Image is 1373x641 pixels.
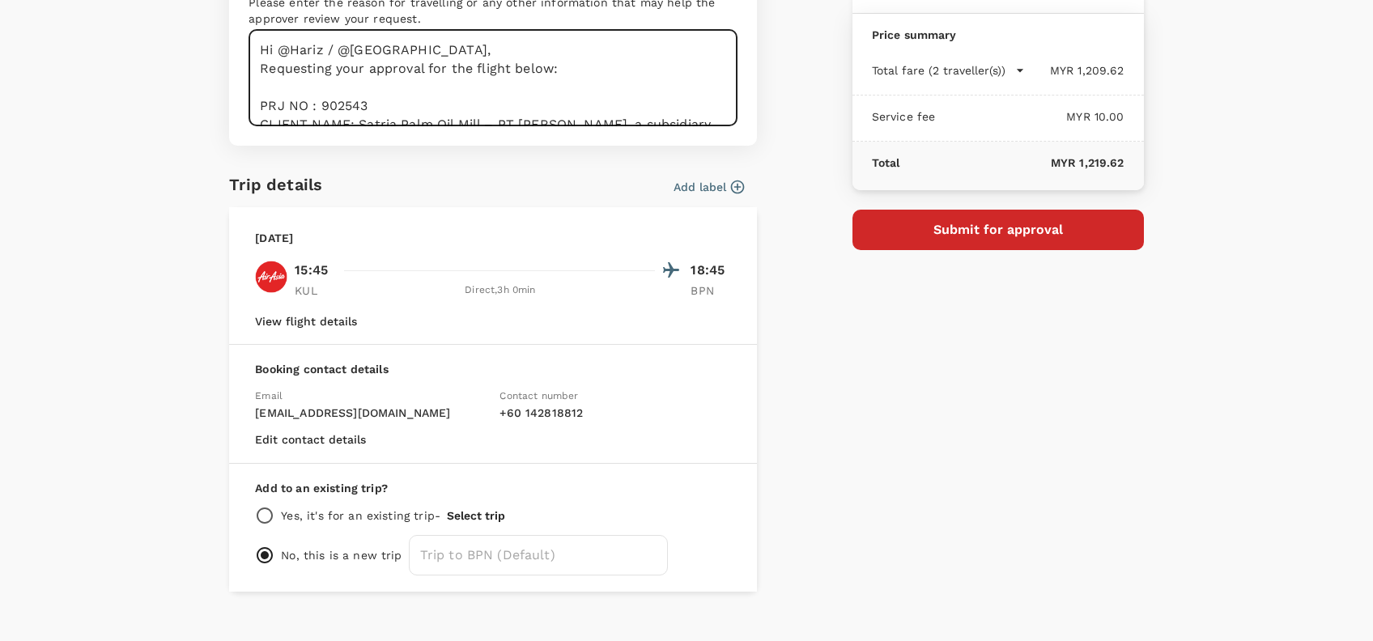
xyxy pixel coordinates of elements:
[691,261,731,280] p: 18:45
[255,361,731,377] p: Booking contact details
[899,155,1124,171] p: MYR 1,219.62
[935,108,1124,125] p: MYR 10.00
[872,155,900,171] p: Total
[295,282,335,299] p: KUL
[872,108,936,125] p: Service fee
[255,315,357,328] button: View flight details
[255,405,487,421] p: [EMAIL_ADDRESS][DOMAIN_NAME]
[674,179,744,195] button: Add label
[447,509,505,522] button: Select trip
[255,261,287,293] img: AK
[229,172,322,197] h6: Trip details
[691,282,731,299] p: BPN
[872,62,1025,79] button: Total fare (2 traveller(s))
[872,27,1124,43] p: Price summary
[872,62,1005,79] p: Total fare (2 traveller(s))
[255,480,731,496] p: Add to an existing trip?
[409,535,668,575] input: Trip to BPN (Default)
[281,507,440,524] p: Yes, it's for an existing trip -
[345,282,655,299] div: Direct , 3h 0min
[499,390,578,401] span: Contact number
[255,433,366,446] button: Edit contact details
[295,261,328,280] p: 15:45
[499,405,731,421] p: + 60 142818812
[281,547,402,563] p: No, this is a new trip
[255,390,283,401] span: Email
[1025,62,1124,79] p: MYR 1,209.62
[255,230,293,246] p: [DATE]
[852,210,1144,250] button: Submit for approval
